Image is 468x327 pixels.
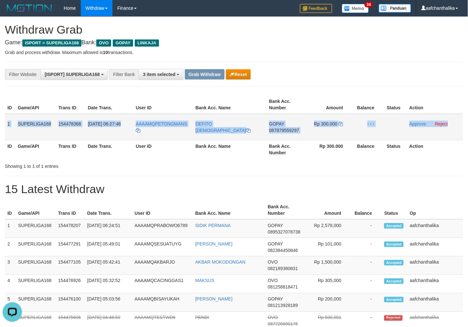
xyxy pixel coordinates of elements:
[5,49,463,56] p: Grab and process withdraw. Maximum allowed is transactions.
[22,39,81,47] span: ISPORT > SUPERLIGA168
[85,140,133,158] th: Date Trans.
[5,3,54,13] img: MOTION_logo.png
[85,219,132,238] td: [DATE] 06:24:51
[103,50,108,55] strong: 10
[5,201,16,219] th: ID
[5,219,16,238] td: 1
[16,219,56,238] td: SUPERLIGA168
[139,69,183,80] button: 3 item selected
[56,140,85,158] th: Trans ID
[353,140,384,158] th: Balance
[267,140,306,158] th: Bank Acc. Number
[109,69,139,80] div: Filter Bank
[16,293,56,312] td: SUPERLIGA168
[5,275,16,293] td: 4
[45,72,100,77] span: [ISPORT] SUPERLIGA168
[85,201,132,219] th: Date Trans.
[384,223,404,229] span: Accepted
[143,72,175,77] span: 3 item selected
[5,293,16,312] td: 5
[342,4,369,13] img: Button%20Memo.svg
[5,160,190,169] div: Showing 1 to 1 of 1 entries
[384,242,404,247] span: Accepted
[305,219,351,238] td: Rp 2,578,000
[268,322,298,327] span: Copy 087726690176 to clipboard
[5,95,15,114] th: ID
[268,297,283,302] span: GOPAY
[5,23,463,36] h1: Withdraw Grab
[407,201,463,219] th: Op
[40,69,108,80] button: [ISPORT] SUPERLIGA168
[407,95,463,114] th: Action
[226,69,251,80] button: Reset
[407,219,463,238] td: aafchanthalika
[193,201,265,219] th: Bank Acc. Name
[267,95,306,114] th: Bank Acc. Number
[305,293,351,312] td: Rp 200,000
[384,95,407,114] th: Status
[269,128,299,133] span: Copy 087879559297 to clipboard
[268,260,278,265] span: OVO
[132,293,193,312] td: AAAAMQBISAYUKAH
[195,260,246,265] a: AKBAR MOKODONGAN
[268,278,278,283] span: OVO
[185,69,225,80] button: Grab Withdraw
[384,260,404,266] span: Accepted
[56,95,85,114] th: Trans ID
[384,278,404,284] span: Accepted
[56,275,85,293] td: 154476926
[85,95,133,114] th: Date Trans.
[351,275,382,293] td: -
[353,95,384,114] th: Balance
[306,95,353,114] th: Amount
[314,121,337,126] span: Rp 300.000
[132,238,193,256] td: AAAAMQSESUATUYG
[132,201,193,219] th: User ID
[15,114,56,140] td: SUPERLIGA168
[135,39,159,47] span: LINKAJA
[133,95,193,114] th: User ID
[132,256,193,275] td: AAAAMQAKBARJO
[268,248,298,253] span: Copy 082384450846 to clipboard
[268,241,283,246] span: GOPAY
[268,303,298,308] span: Copy 081213928189 to clipboard
[5,114,15,140] td: 1
[85,238,132,256] td: [DATE] 05:49:01
[56,201,85,219] th: Trans ID
[407,256,463,275] td: aafchanthalika
[132,275,193,293] td: AAAAMQCACINGGAS1
[268,266,298,271] span: Copy 082189380831 to clipboard
[96,39,111,47] span: OVO
[113,39,133,47] span: GOPAY
[16,256,56,275] td: SUPERLIGA168
[56,256,85,275] td: 154477105
[435,121,448,126] a: Reject
[407,140,463,158] th: Action
[85,275,132,293] td: [DATE] 05:32:52
[409,121,426,126] a: Approve
[5,183,463,196] h1: 15 Latest Withdraw
[351,256,382,275] td: -
[15,95,56,114] th: Game/API
[195,315,209,320] a: PENDI
[305,238,351,256] td: Rp 101,000
[193,140,267,158] th: Bank Acc. Name
[384,297,404,302] span: Accepted
[195,278,214,283] a: MAKSUS
[351,293,382,312] td: -
[195,223,231,228] a: SIDIK PERMANA
[351,219,382,238] td: -
[85,256,132,275] td: [DATE] 05:42:41
[407,238,463,256] td: aafchanthalika
[85,293,132,312] td: [DATE] 05:03:56
[88,121,121,126] span: [DATE] 06:27:46
[132,219,193,238] td: AAAAMQPRABOWO6789
[56,238,85,256] td: 154477291
[365,2,373,7] span: 34
[339,121,343,126] a: Copy 300000 to clipboard
[5,69,40,80] div: Filter Website
[268,315,278,320] span: OVO
[16,275,56,293] td: SUPERLIGA168
[384,140,407,158] th: Status
[351,238,382,256] td: -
